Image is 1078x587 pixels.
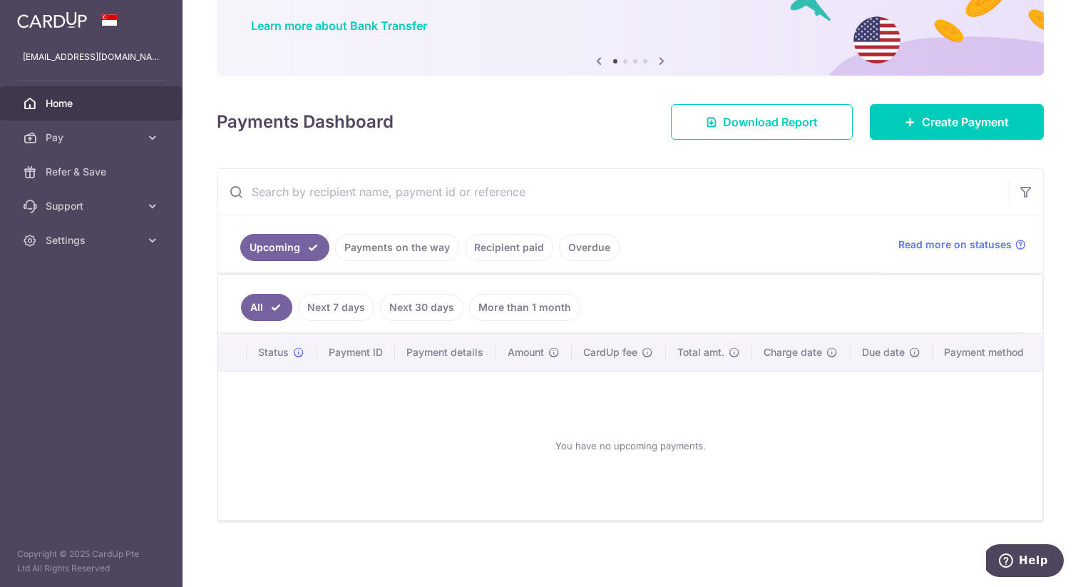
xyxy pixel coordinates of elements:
th: Payment details [395,334,496,371]
span: Pay [46,131,140,145]
a: Upcoming [240,234,329,261]
span: Support [46,199,140,213]
span: Due date [862,345,905,359]
span: Charge date [764,345,822,359]
span: Amount [508,345,544,359]
span: Status [258,345,289,359]
span: Create Payment [922,113,1009,131]
span: Home [46,96,140,111]
span: CardUp fee [583,345,637,359]
th: Payment method [933,334,1042,371]
p: [EMAIL_ADDRESS][DOMAIN_NAME] [23,50,160,64]
img: CardUp [17,11,87,29]
a: Overdue [559,234,620,261]
h4: Payments Dashboard [217,109,394,135]
span: Read more on statuses [898,238,1012,252]
a: Create Payment [870,104,1044,140]
span: Download Report [723,113,818,131]
a: Next 30 days [380,294,463,321]
div: You have no upcoming payments. [235,383,1025,509]
a: Learn more about Bank Transfer [251,19,427,33]
iframe: Opens a widget where you can find more information [986,544,1064,580]
a: Recipient paid [465,234,553,261]
a: All [241,294,292,321]
a: Read more on statuses [898,238,1026,252]
span: Refer & Save [46,165,140,179]
input: Search by recipient name, payment id or reference [217,169,1009,215]
a: Download Report [671,104,853,140]
a: Payments on the way [335,234,459,261]
span: Total amt. [677,345,724,359]
span: Settings [46,233,140,247]
a: More than 1 month [469,294,580,321]
th: Payment ID [317,334,395,371]
a: Next 7 days [298,294,374,321]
